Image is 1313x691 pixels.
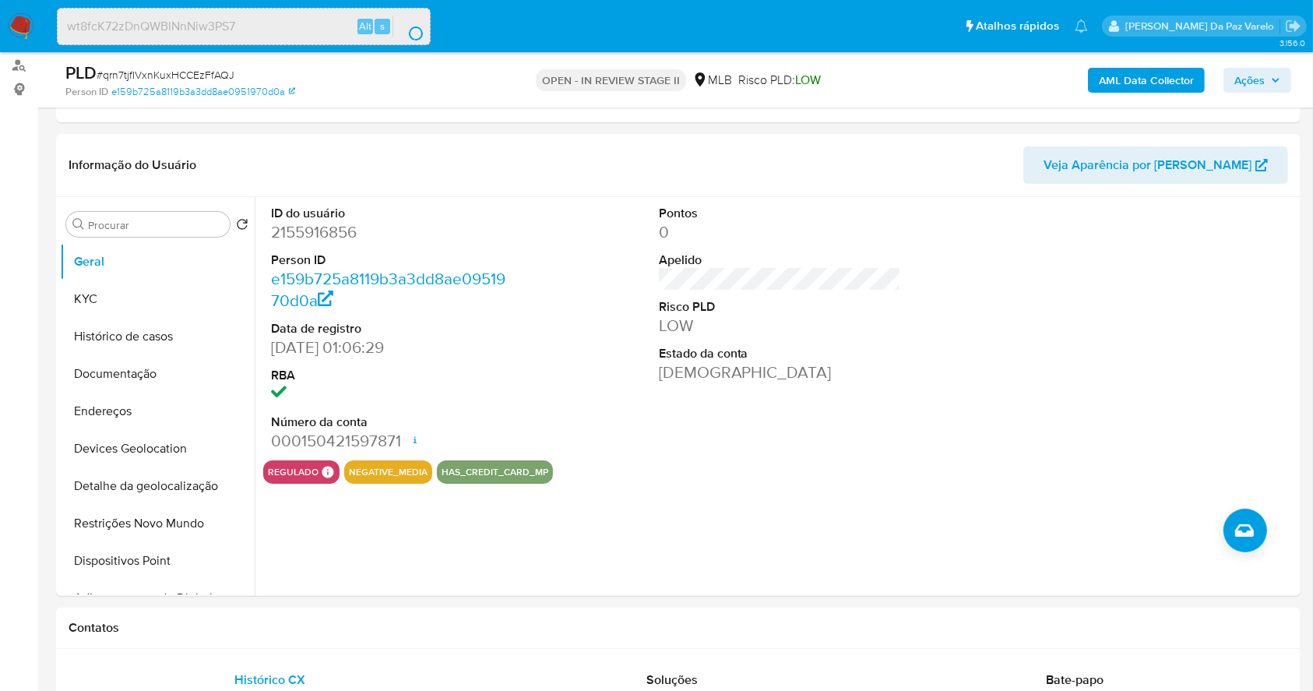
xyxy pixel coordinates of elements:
[88,218,224,232] input: Procurar
[659,221,902,243] dd: 0
[58,16,430,37] input: Pesquise usuários ou casos...
[111,85,295,99] a: e159b725a8119b3a3dd8ae0951970d0a
[380,19,385,33] span: s
[659,252,902,269] dt: Apelido
[1023,146,1288,184] button: Veja Aparência por [PERSON_NAME]
[659,345,902,362] dt: Estado da conta
[60,393,255,430] button: Endereços
[359,19,371,33] span: Alt
[1044,146,1251,184] span: Veja Aparência por [PERSON_NAME]
[1046,671,1104,689] span: Bate-papo
[1223,68,1291,93] button: Ações
[271,430,514,452] dd: 000150421597871
[69,157,196,173] h1: Informação do Usuário
[69,620,1288,636] h1: Contatos
[60,467,255,505] button: Detalhe da geolocalização
[1125,19,1280,33] p: patricia.varelo@mercadopago.com.br
[738,72,821,89] span: Risco PLD:
[349,469,428,475] button: negative_media
[72,218,85,231] button: Procurar
[1280,37,1305,49] span: 3.156.0
[271,337,514,358] dd: [DATE] 01:06:29
[1088,68,1205,93] button: AML Data Collector
[271,267,505,312] a: e159b725a8119b3a3dd8ae0951970d0a
[60,280,255,318] button: KYC
[97,67,234,83] span: # qrn7tjfIVxnKuxHCCEzFfAQJ
[795,71,821,89] span: LOW
[659,361,902,383] dd: [DEMOGRAPHIC_DATA]
[271,221,514,243] dd: 2155916856
[1234,68,1265,93] span: Ações
[60,505,255,542] button: Restrições Novo Mundo
[659,315,902,337] dd: LOW
[268,469,319,475] button: regulado
[60,580,255,617] button: Adiantamentos de Dinheiro
[442,469,548,475] button: has_credit_card_mp
[646,671,698,689] span: Soluções
[659,205,902,222] dt: Pontos
[1099,68,1194,93] b: AML Data Collector
[536,69,686,91] p: OPEN - IN REVIEW STAGE II
[1285,18,1301,34] a: Sair
[60,430,255,467] button: Devices Geolocation
[392,16,424,37] button: search-icon
[234,671,305,689] span: Histórico CX
[65,60,97,85] b: PLD
[659,298,902,316] dt: Risco PLD
[236,218,248,235] button: Retornar ao pedido padrão
[271,414,514,431] dt: Número da conta
[271,205,514,222] dt: ID do usuário
[60,542,255,580] button: Dispositivos Point
[271,320,514,337] dt: Data de registro
[60,318,255,355] button: Histórico de casos
[60,243,255,280] button: Geral
[976,18,1059,34] span: Atalhos rápidos
[65,85,108,99] b: Person ID
[692,72,732,89] div: MLB
[271,252,514,269] dt: Person ID
[1075,19,1088,33] a: Notificações
[271,367,514,384] dt: RBA
[60,355,255,393] button: Documentação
